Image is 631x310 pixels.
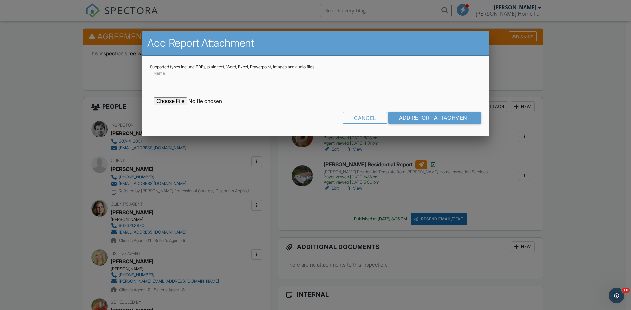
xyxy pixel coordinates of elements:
[622,288,630,293] span: 10
[154,71,165,76] label: Name
[388,112,481,124] input: Add Report Attachment
[609,288,624,303] iframe: Intercom live chat
[150,64,481,70] div: Supported types include PDFs, plain text, Word, Excel, Powerpoint, images and audio files.
[147,36,484,50] h2: Add Report Attachment
[343,112,387,124] div: Cancel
